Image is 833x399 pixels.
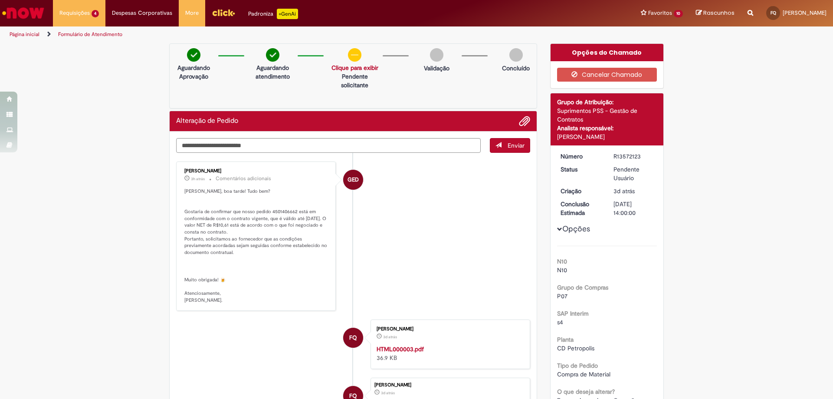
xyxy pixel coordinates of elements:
[613,152,654,161] div: R13572123
[331,72,378,89] p: Pendente solicitante
[176,117,238,125] h2: Alteração de Pedido Histórico de tíquete
[613,165,654,182] div: Pendente Usuário
[349,327,357,348] span: FQ
[490,138,530,153] button: Enviar
[187,48,200,62] img: check-circle-green.png
[252,63,293,81] p: Aguardando atendimento
[7,26,549,43] ul: Trilhas de página
[424,64,449,73] p: Validação
[348,169,359,190] span: GED
[674,10,683,17] span: 10
[554,200,607,217] dt: Conclusão Estimada
[557,370,610,378] span: Compra de Material
[557,284,608,291] b: Grupo de Compras
[383,334,397,340] span: 3d atrás
[509,48,523,62] img: img-circle-grey.png
[696,9,735,17] a: Rascunhos
[554,152,607,161] dt: Número
[430,48,443,62] img: img-circle-grey.png
[557,362,598,369] b: Tipo de Pedido
[783,9,826,16] span: [PERSON_NAME]
[557,257,567,265] b: N10
[212,6,235,19] img: click_logo_yellow_360x200.png
[557,124,657,132] div: Analista responsável:
[519,115,530,127] button: Adicionar anexos
[557,106,657,124] div: Suprimentos PSS - Gestão de Contratos
[557,98,657,106] div: Grupo de Atribuição:
[331,64,378,72] a: Clique para exibir
[557,292,567,300] span: P07
[557,266,567,274] span: N10
[374,383,525,388] div: [PERSON_NAME]
[377,345,424,353] a: HTML000003.pdf
[248,9,298,19] div: Padroniza
[613,200,654,217] div: [DATE] 14:00:00
[381,390,395,396] span: 3d atrás
[554,187,607,195] dt: Criação
[613,187,635,195] time: 26/09/2025 17:53:19
[348,48,361,62] img: circle-minus.png
[551,44,664,61] div: Opções do Chamado
[381,390,395,396] time: 26/09/2025 17:53:19
[343,328,363,348] div: Felipe Araujo Quirino
[502,64,530,73] p: Concluído
[557,388,615,396] b: O que deseja alterar?
[557,336,574,343] b: Planta
[184,188,329,304] p: [PERSON_NAME], boa tarde! Tudo bem? Gostaria de confirmar que nosso pedido 4501406662 está em con...
[191,176,205,181] time: 29/09/2025 14:35:55
[112,9,172,17] span: Despesas Corporativas
[557,68,657,82] button: Cancelar Chamado
[191,176,205,181] span: 3h atrás
[184,168,329,174] div: [PERSON_NAME]
[185,9,199,17] span: More
[771,10,776,16] span: FQ
[557,344,594,352] span: CD Petropolis
[557,318,563,326] span: s4
[377,345,521,362] div: 36.9 KB
[216,175,271,182] small: Comentários adicionais
[648,9,672,17] span: Favoritos
[377,326,521,332] div: [PERSON_NAME]
[92,10,99,17] span: 4
[10,31,39,38] a: Página inicial
[59,9,90,17] span: Requisições
[266,48,279,62] img: check-circle-green.png
[58,31,122,38] a: Formulário de Atendimento
[557,132,657,141] div: [PERSON_NAME]
[176,138,481,153] textarea: Digite sua mensagem aqui...
[1,4,46,22] img: ServiceNow
[613,187,635,195] span: 3d atrás
[703,9,735,17] span: Rascunhos
[343,170,363,190] div: Gabriele Estefane Da Silva
[508,142,525,149] span: Enviar
[277,9,298,19] p: +GenAi
[173,63,214,81] p: Aguardando Aprovação
[383,334,397,340] time: 26/09/2025 17:51:07
[554,165,607,174] dt: Status
[613,187,654,195] div: 26/09/2025 17:53:19
[557,310,589,317] b: SAP Interim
